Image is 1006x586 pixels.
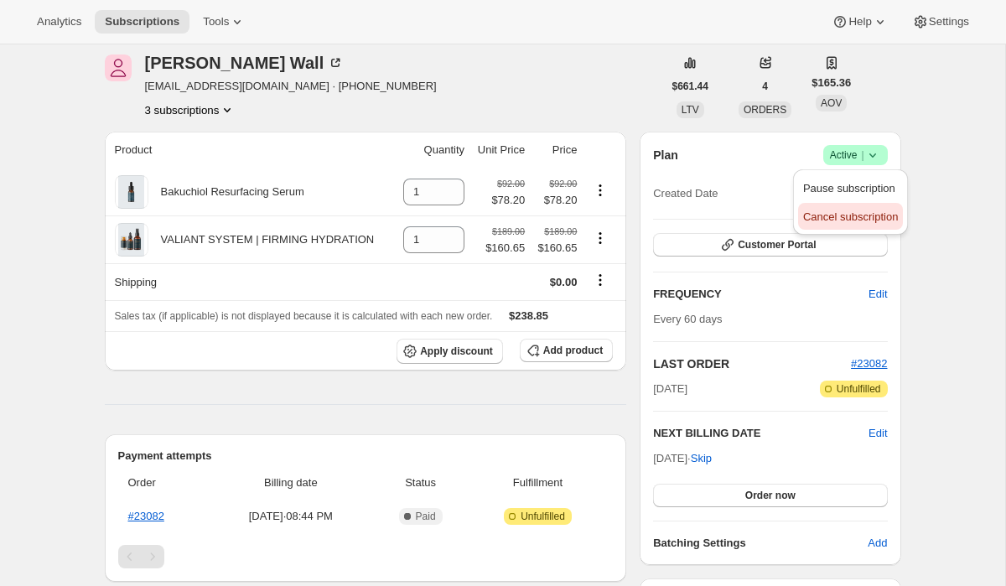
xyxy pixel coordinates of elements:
[653,452,712,464] span: [DATE] ·
[653,286,869,303] h2: FREQUENCY
[397,339,503,364] button: Apply discount
[691,450,712,467] span: Skip
[681,445,722,472] button: Skip
[653,147,678,163] h2: Plan
[416,510,436,523] span: Paid
[203,15,229,29] span: Tools
[653,185,718,202] span: Created Date
[798,203,903,230] button: Cancel subscription
[118,464,209,501] th: Order
[394,132,469,169] th: Quantity
[803,210,898,223] span: Cancel subscription
[653,484,887,507] button: Order now
[929,15,969,29] span: Settings
[95,10,189,34] button: Subscriptions
[213,475,368,491] span: Billing date
[521,510,565,523] span: Unfulfilled
[469,132,530,169] th: Unit Price
[509,309,548,322] span: $238.85
[822,10,898,34] button: Help
[653,233,887,257] button: Customer Portal
[128,510,164,522] a: #23082
[662,75,718,98] button: $661.44
[520,339,613,362] button: Add product
[744,104,786,116] span: ORDERS
[803,182,895,194] span: Pause subscription
[653,313,722,325] span: Every 60 days
[543,344,603,357] span: Add product
[148,231,375,248] div: VALIANT SYSTEM | FIRMING HYDRATION
[535,240,577,257] span: $160.65
[213,508,368,525] span: [DATE] · 08:44 PM
[105,132,395,169] th: Product
[848,15,871,29] span: Help
[653,355,851,372] h2: LAST ORDER
[653,535,868,552] h6: Batching Settings
[105,54,132,81] span: Jennifer Wall
[193,10,256,34] button: Tools
[485,240,525,257] span: $160.65
[535,192,577,209] span: $78.20
[861,148,863,162] span: |
[869,425,887,442] button: Edit
[587,229,614,247] button: Product actions
[738,238,816,252] span: Customer Portal
[378,475,462,491] span: Status
[682,104,699,116] span: LTV
[118,545,614,568] nav: Pagination
[858,281,897,308] button: Edit
[837,382,881,396] span: Unfulfilled
[37,15,81,29] span: Analytics
[530,132,582,169] th: Price
[550,276,578,288] span: $0.00
[587,181,614,200] button: Product actions
[145,54,345,71] div: [PERSON_NAME] Wall
[653,381,687,397] span: [DATE]
[798,174,903,201] button: Pause subscription
[902,10,979,34] button: Settings
[672,80,708,93] span: $661.44
[118,448,614,464] h2: Payment attempts
[762,80,768,93] span: 4
[868,535,887,552] span: Add
[587,271,614,289] button: Shipping actions
[812,75,851,91] span: $165.36
[851,355,887,372] button: #23082
[491,192,525,209] span: $78.20
[821,97,842,109] span: AOV
[27,10,91,34] button: Analytics
[745,489,796,502] span: Order now
[145,78,437,95] span: [EMAIL_ADDRESS][DOMAIN_NAME] · [PHONE_NUMBER]
[497,179,525,189] small: $92.00
[544,226,577,236] small: $189.00
[105,15,179,29] span: Subscriptions
[653,425,869,442] h2: NEXT BILLING DATE
[869,286,887,303] span: Edit
[105,263,395,300] th: Shipping
[830,147,881,163] span: Active
[851,357,887,370] a: #23082
[115,310,493,322] span: Sales tax (if applicable) is not displayed because it is calculated with each new order.
[549,179,577,189] small: $92.00
[858,530,897,557] button: Add
[492,226,525,236] small: $189.00
[148,184,304,200] div: Bakuchiol Resurfacing Serum
[145,101,236,118] button: Product actions
[420,345,493,358] span: Apply discount
[473,475,603,491] span: Fulfillment
[752,75,778,98] button: 4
